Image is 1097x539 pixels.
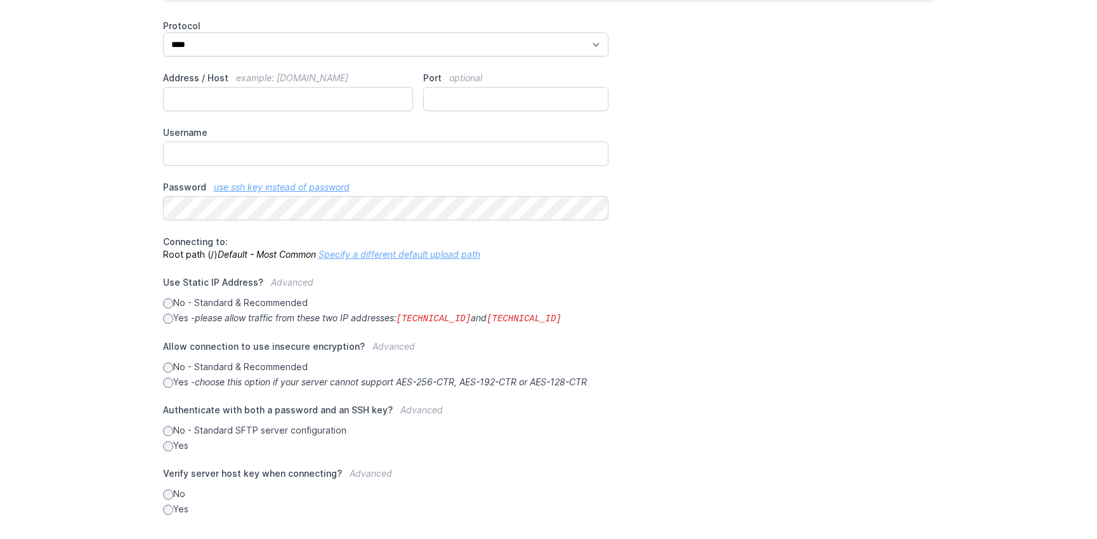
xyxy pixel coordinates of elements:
code: [TECHNICAL_ID] [397,314,471,324]
a: Specify a different default upload path [319,249,480,260]
input: Yes [163,441,173,451]
span: Connecting to: [163,236,228,247]
input: Yes -choose this option if your server cannot support AES-256-CTR, AES-192-CTR or AES-128-CTR [163,378,173,388]
input: No [163,489,173,500]
input: No - Standard & Recommended [163,298,173,309]
i: choose this option if your server cannot support AES-256-CTR, AES-192-CTR or AES-128-CTR [195,376,587,387]
label: No - Standard & Recommended [163,361,609,373]
input: Yes [163,505,173,515]
label: Yes [163,503,609,516]
label: Yes - [163,312,609,325]
label: Yes - [163,376,609,389]
label: Protocol [163,20,609,32]
label: No [163,488,609,500]
label: Use Static IP Address? [163,276,609,296]
p: Root path (/) [163,236,609,261]
label: Verify server host key when connecting? [163,467,609,488]
span: example: [DOMAIN_NAME] [236,72,348,83]
span: Advanced [372,341,415,352]
label: Authenticate with both a password and an SSH key? [163,404,609,424]
input: Yes -please allow traffic from these two IP addresses:[TECHNICAL_ID]and[TECHNICAL_ID] [163,314,173,324]
span: Advanced [271,277,313,288]
label: Allow connection to use insecure encryption? [163,340,609,361]
span: Advanced [350,468,392,479]
a: use ssh key instead of password [214,182,350,192]
label: Username [163,126,609,139]
code: [TECHNICAL_ID] [487,314,562,324]
label: No - Standard & Recommended [163,296,609,309]
i: Default - Most Common [218,249,316,260]
label: No - Standard SFTP server configuration [163,424,609,437]
span: Advanced [400,404,443,415]
input: No - Standard SFTP server configuration [163,426,173,436]
label: Address / Host [163,72,414,84]
input: No - Standard & Recommended [163,363,173,373]
i: please allow traffic from these two IP addresses: and [195,312,562,323]
label: Password [163,181,609,194]
iframe: Drift Widget Chat Controller [1034,476,1082,524]
label: Port [423,72,608,84]
span: optional [449,72,482,83]
label: Yes [163,439,609,452]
